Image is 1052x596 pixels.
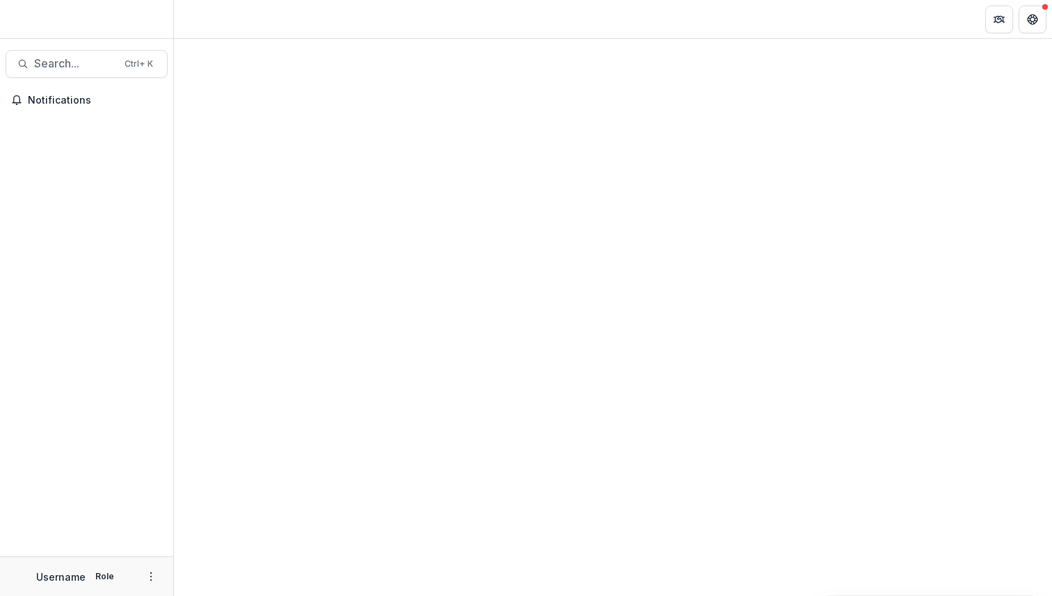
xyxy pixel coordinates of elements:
div: Ctrl + K [122,56,156,72]
button: Search... [6,50,168,78]
button: Get Help [1019,6,1046,33]
span: Notifications [28,95,162,106]
button: Partners [985,6,1013,33]
button: Notifications [6,89,168,111]
p: Role [91,570,118,583]
span: Search... [34,57,116,70]
p: Username [36,570,86,584]
button: More [143,568,159,585]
